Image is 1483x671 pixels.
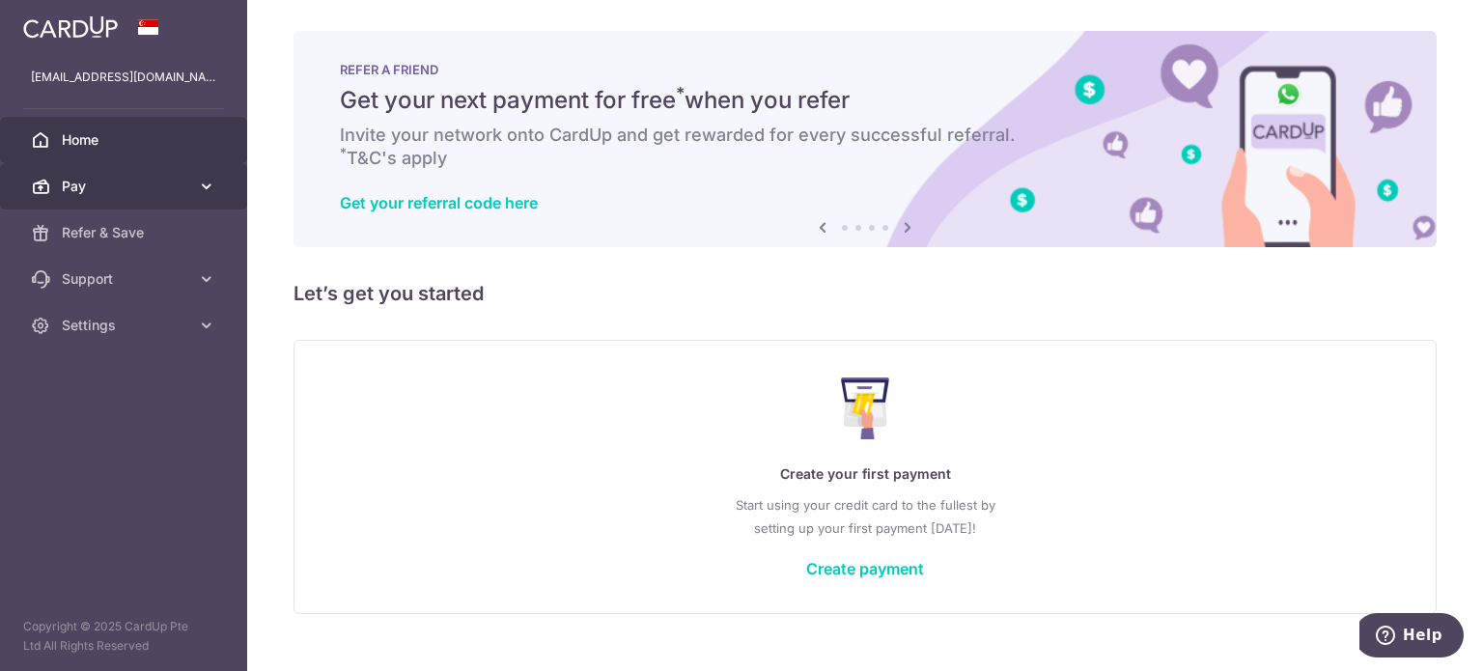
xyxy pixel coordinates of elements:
img: Make Payment [841,377,890,439]
p: [EMAIL_ADDRESS][DOMAIN_NAME] [31,68,216,87]
img: RAF banner [294,31,1437,247]
a: Get your referral code here [340,193,538,212]
p: Create your first payment [333,462,1397,486]
span: Pay [62,177,189,196]
p: Start using your credit card to the fullest by setting up your first payment [DATE]! [333,493,1397,540]
iframe: Opens a widget where you can find more information [1359,613,1464,661]
h5: Get your next payment for free when you refer [340,85,1390,116]
span: Settings [62,316,189,335]
img: CardUp [23,15,118,39]
span: Refer & Save [62,223,189,242]
a: Create payment [806,559,924,578]
p: REFER A FRIEND [340,62,1390,77]
span: Home [62,130,189,150]
h6: Invite your network onto CardUp and get rewarded for every successful referral. T&C's apply [340,124,1390,170]
h5: Let’s get you started [294,278,1437,309]
span: Support [62,269,189,289]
